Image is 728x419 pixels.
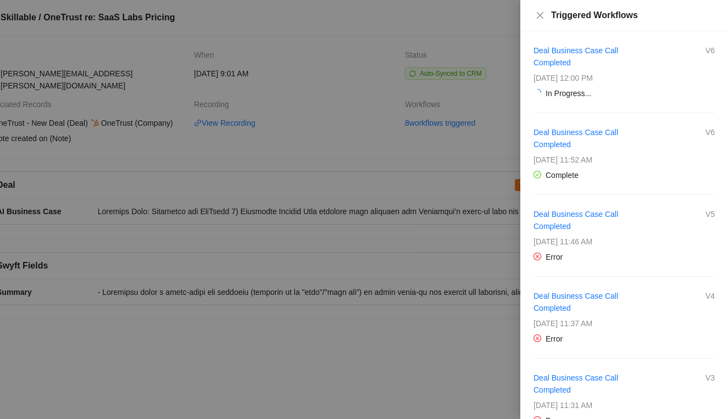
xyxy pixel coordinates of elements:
[551,9,715,22] div: Triggered Workflows
[705,44,715,57] span: V6
[534,155,592,164] span: [DATE] 11:52 AM
[534,237,592,246] span: [DATE] 11:46 AM
[693,383,723,412] iframe: Open customer support
[534,74,593,82] span: [DATE] 12:00 PM
[705,372,715,384] span: V3
[534,292,618,312] a: Deal Business Case Call Completed
[534,46,618,67] a: Deal Business Case Call Completed
[534,401,592,410] span: [DATE] 11:31 AM
[534,253,541,260] span: close-circle
[534,319,592,328] span: [DATE] 11:37 AM
[546,253,563,261] span: Error
[546,89,591,98] span: In Progress...
[546,334,563,343] span: Error
[705,126,715,138] span: V6
[532,87,543,98] span: loading
[534,334,541,342] span: close-circle
[534,373,618,394] a: Deal Business Case Call Completed
[705,208,715,220] span: V5
[546,171,579,180] span: Complete
[534,9,547,22] button: Close
[534,171,541,178] span: check-circle
[536,11,544,20] span: close
[534,210,618,231] a: Deal Business Case Call Completed
[534,128,618,149] a: Deal Business Case Call Completed
[705,290,715,302] span: V4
